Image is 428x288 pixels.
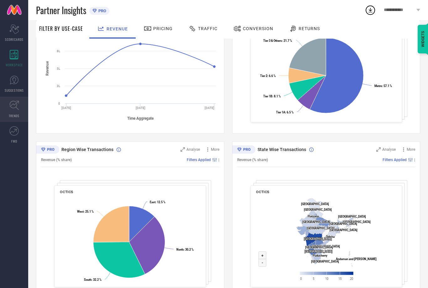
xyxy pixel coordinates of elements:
[260,74,267,78] tspan: Tier 2
[5,37,23,42] span: SCORECARDS
[306,226,334,230] text: [GEOGRAPHIC_DATA]
[311,260,339,263] text: [GEOGRAPHIC_DATA]
[376,147,381,152] svg: Zoom
[45,61,50,75] tspan: Revenue
[407,147,415,152] span: More
[57,67,60,70] text: 5L
[312,277,314,280] text: 5
[304,237,332,241] text: [GEOGRAPHIC_DATA]
[176,248,194,251] text: : 30.2 %
[84,278,91,281] tspan: South
[57,84,60,88] text: 3L
[77,210,94,213] text: : 25.1 %
[350,277,353,280] text: 20
[198,26,217,31] span: Traffic
[57,49,60,53] text: 8L
[304,208,332,211] text: [GEOGRAPHIC_DATA]
[338,215,366,218] text: [GEOGRAPHIC_DATA]
[176,248,184,251] tspan: North
[61,147,113,152] span: Region Wise Transactions
[325,277,328,280] text: 10
[305,246,333,249] text: [GEOGRAPHIC_DATA]
[276,111,285,114] tspan: Tier 1A
[312,245,340,248] text: [GEOGRAPHIC_DATA]
[308,215,319,218] text: Haryana
[312,254,327,257] text: Puducherry
[383,158,407,162] span: Filters Applied
[374,84,392,88] text: : 57.1 %
[299,26,320,31] span: Returns
[153,26,173,31] span: Pricing
[330,228,358,232] text: [GEOGRAPHIC_DATA]
[36,145,59,155] div: Premium
[263,39,282,42] tspan: Tier 3 & Others
[261,253,264,258] text: +
[263,95,280,98] text: : 8.1 %
[6,62,23,67] span: WORKSPACE
[186,147,200,152] span: Analyse
[237,158,268,162] span: Revenue (% share)
[338,277,342,280] text: 15
[326,235,335,238] text: Odisha
[260,74,276,78] text: : 6.6 %
[329,222,357,226] text: [GEOGRAPHIC_DATA]
[256,190,269,194] span: OCTICS
[300,277,301,280] text: 0
[58,102,60,105] text: 0
[262,260,263,265] text: -
[97,8,106,13] span: PRO
[107,26,128,31] span: Revenue
[187,158,211,162] span: Filters Applied
[336,257,377,261] text: Andaman and [PERSON_NAME]
[414,158,415,162] span: |
[211,147,219,152] span: More
[302,220,330,224] text: [GEOGRAPHIC_DATA]
[5,88,24,93] span: SUGGESTIONS
[136,106,145,110] text: [DATE]
[243,26,273,31] span: Conversion
[39,25,83,32] span: Filter By Use-Case
[382,147,396,152] span: Analyse
[127,116,154,121] tspan: Time Aggregate
[365,4,376,16] div: Open download list
[263,95,272,98] tspan: Tier 1B
[276,111,294,114] text: : 6.5 %
[305,250,332,253] text: [GEOGRAPHIC_DATA]
[301,202,329,206] text: [GEOGRAPHIC_DATA]
[263,39,292,42] text: : 21.7 %
[150,200,165,204] text: : 12.5 %
[36,4,86,17] span: Partner Insights
[61,106,71,110] text: [DATE]
[258,147,306,152] span: State Wise Transactions
[205,106,214,110] text: [DATE]
[41,158,72,162] span: Revenue (% share)
[9,113,19,118] span: TRENDS
[84,278,102,281] text: : 32.2 %
[180,147,185,152] svg: Zoom
[60,190,73,194] span: OCTICS
[342,220,370,224] text: [GEOGRAPHIC_DATA]
[150,200,155,204] tspan: East
[11,139,17,144] span: FWD
[374,84,382,88] tspan: Metro
[77,210,84,213] tspan: West
[232,145,255,155] div: Premium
